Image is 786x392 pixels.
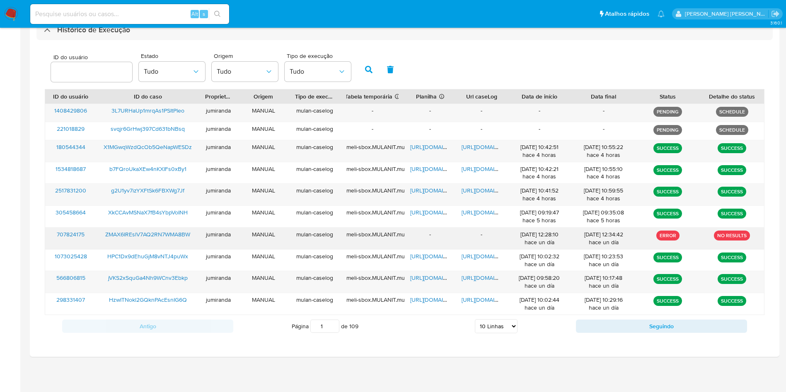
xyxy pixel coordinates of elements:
[30,9,229,19] input: Pesquise usuários ou casos...
[658,10,665,17] a: Notificações
[605,10,649,18] span: Atalhos rápidos
[203,10,205,18] span: s
[771,10,780,18] a: Sair
[209,8,226,20] button: search-icon
[191,10,198,18] span: Alt
[685,10,769,18] p: juliane.miranda@mercadolivre.com
[770,19,782,26] span: 3.160.1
